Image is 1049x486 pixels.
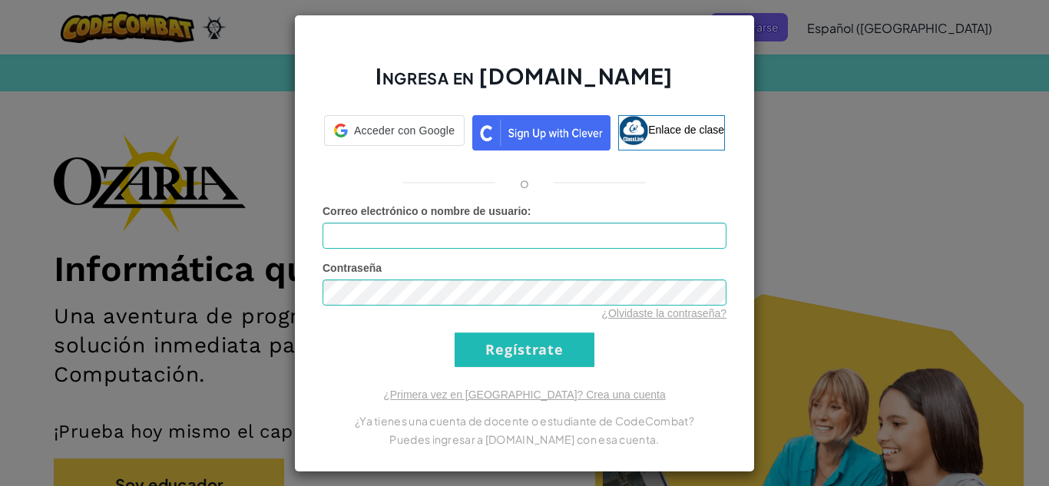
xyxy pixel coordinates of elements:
font: Ingresa en [DOMAIN_NAME] [376,62,673,89]
font: Contraseña [323,262,382,274]
a: ¿Olvidaste la contraseña? [601,307,726,319]
input: Regístrate [455,332,594,367]
font: Correo electrónico o nombre de usuario [323,205,528,217]
font: Acceder con Google [354,124,455,137]
a: ¿Primera vez en [GEOGRAPHIC_DATA]? Crea una cuenta [383,388,666,401]
font: o [520,174,529,191]
font: Enlace de clase [648,123,724,135]
div: Acceder con Google [324,115,465,146]
font: ¿Ya tienes una cuenta de docente o estudiante de CodeCombat? [355,414,694,428]
font: Puedes ingresar a [DOMAIN_NAME] con esa cuenta. [389,432,659,446]
a: Acceder con Google [324,115,465,150]
font: : [528,205,531,217]
img: clever_sso_button@2x.png [472,115,611,150]
img: classlink-logo-small.png [619,116,648,145]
